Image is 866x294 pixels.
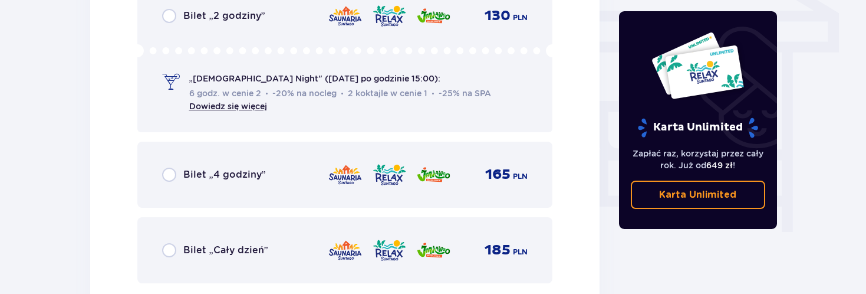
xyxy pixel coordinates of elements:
img: zone logo [416,162,451,187]
a: Dowiedz się więcej [189,102,267,111]
img: zone logo [372,238,407,263]
span: 649 zł [706,161,733,170]
img: zone logo [328,162,363,187]
img: zone logo [416,238,451,263]
p: 165 [485,166,511,184]
span: 6 godz. w cenie 2 [189,87,261,99]
span: -25% na SPA [432,87,491,99]
img: zone logo [372,4,407,28]
span: -20% na nocleg [266,87,337,99]
img: zone logo [372,162,407,187]
p: Bilet „4 godziny” [183,168,266,181]
img: zone logo [416,4,451,28]
p: „[DEMOGRAPHIC_DATA] Night" ([DATE] po godzinie 15:00): [189,73,440,84]
p: Bilet „2 godziny” [183,9,265,22]
p: Karta Unlimited [659,188,736,201]
p: Zapłać raz, korzystaj przez cały rok. Już od ! [631,148,765,171]
p: PLN [513,12,528,23]
p: Bilet „Cały dzień” [183,244,268,257]
a: Karta Unlimited [631,181,765,209]
img: zone logo [328,238,363,263]
p: 130 [485,7,511,25]
p: PLN [513,247,528,257]
p: PLN [513,171,528,182]
p: Karta Unlimited [637,117,759,138]
img: zone logo [328,4,363,28]
p: 185 [485,241,511,259]
span: 2 koktajle w cenie 1 [341,87,427,99]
